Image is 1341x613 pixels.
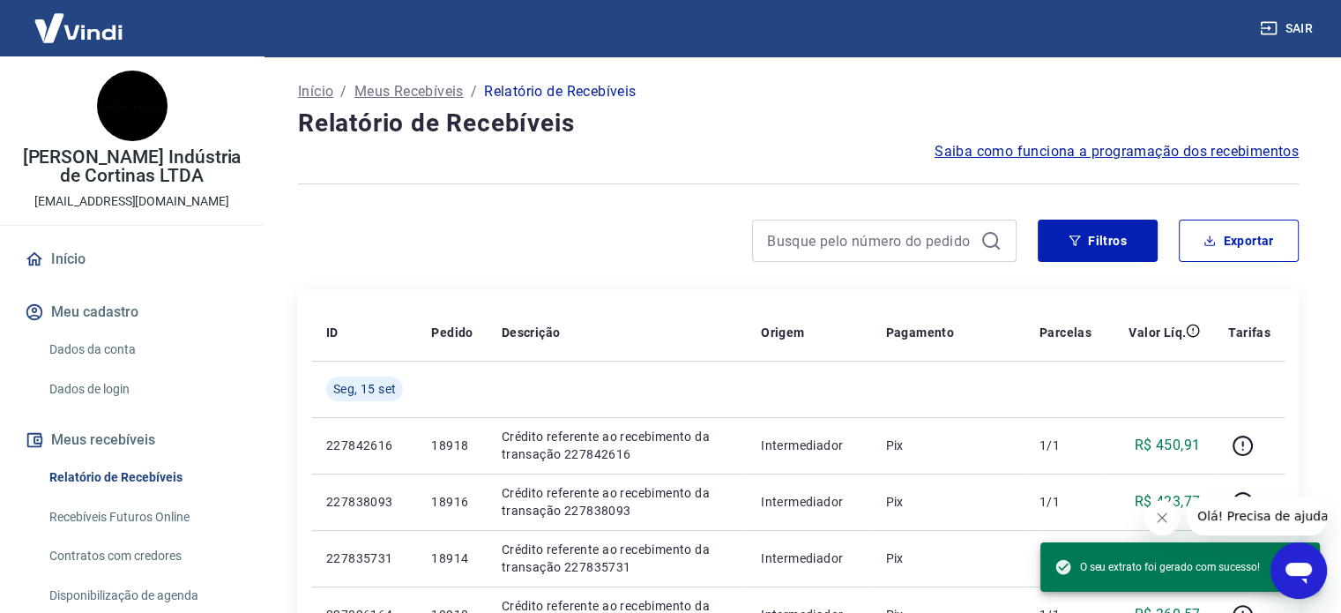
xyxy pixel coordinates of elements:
p: 18918 [431,437,473,454]
p: [EMAIL_ADDRESS][DOMAIN_NAME] [34,192,229,211]
p: Parcelas [1039,324,1091,341]
p: Intermediador [761,493,857,511]
p: Pix [885,549,1011,567]
iframe: Fechar mensagem [1144,500,1180,535]
p: Pix [885,493,1011,511]
a: Saiba como funciona a programação dos recebimentos [935,141,1299,162]
p: 227842616 [326,437,403,454]
p: ID [326,324,339,341]
iframe: Mensagem da empresa [1187,497,1327,535]
p: Descrição [502,324,561,341]
p: Origem [761,324,804,341]
a: Início [21,240,242,279]
p: Crédito referente ao recebimento da transação 227838093 [502,484,733,520]
p: Pix [885,437,1011,454]
a: Recebíveis Futuros Online [42,499,242,535]
a: Contratos com credores [42,538,242,574]
a: Dados de login [42,371,242,407]
a: Relatório de Recebíveis [42,460,242,496]
p: 18916 [431,493,473,511]
p: 1/1 [1039,493,1091,511]
input: Busque pelo número do pedido [767,228,973,254]
button: Filtros [1038,220,1158,262]
p: Tarifas [1228,324,1270,341]
img: a1c17a90-c127-4bbe-acbf-165098542f9b.jpeg [97,71,168,141]
a: Dados da conta [42,332,242,368]
p: Intermediador [761,549,857,567]
span: O seu extrato foi gerado com sucesso! [1054,558,1260,576]
p: Relatório de Recebíveis [484,81,636,102]
p: R$ 423,77 [1135,491,1201,512]
p: / [471,81,477,102]
span: Seg, 15 set [333,380,396,398]
p: 18914 [431,549,473,567]
iframe: Botão para abrir a janela de mensagens [1270,542,1327,599]
button: Meu cadastro [21,293,242,332]
p: [PERSON_NAME] Indústria de Cortinas LTDA [14,148,250,185]
p: 1/1 [1039,437,1091,454]
p: Crédito referente ao recebimento da transação 227835731 [502,541,733,576]
h4: Relatório de Recebíveis [298,106,1299,141]
p: 227838093 [326,493,403,511]
a: Meus Recebíveis [354,81,464,102]
a: Início [298,81,333,102]
p: 1/1 [1039,549,1091,567]
p: R$ 450,91 [1135,435,1201,456]
p: 227835731 [326,549,403,567]
img: Vindi [21,1,136,55]
span: Olá! Precisa de ajuda? [11,12,148,26]
p: Pagamento [885,324,954,341]
button: Sair [1256,12,1320,45]
button: Meus recebíveis [21,421,242,460]
p: Crédito referente ao recebimento da transação 227842616 [502,428,733,463]
p: Intermediador [761,437,857,454]
p: Pedido [431,324,473,341]
p: Valor Líq. [1129,324,1186,341]
button: Exportar [1179,220,1299,262]
p: / [340,81,346,102]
